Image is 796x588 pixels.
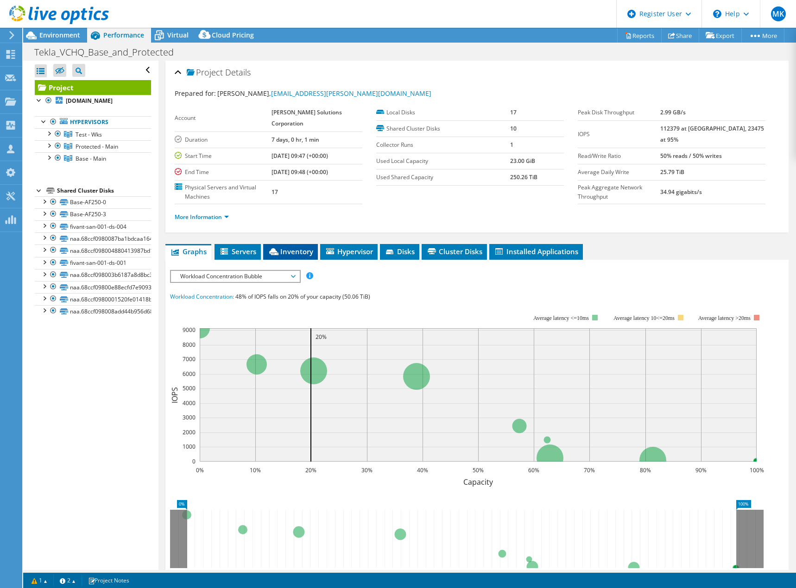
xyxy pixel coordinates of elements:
a: naa.68ccf09800e88ecfd7e9093993a9a7d9 [35,281,151,293]
text: 50% [473,466,484,474]
b: [DATE] 09:47 (+00:00) [272,152,328,160]
b: 17 [272,188,278,196]
label: Physical Servers and Virtual Machines [175,183,272,201]
span: Environment [39,31,80,39]
b: 7 days, 0 hr, 1 min [272,136,319,144]
text: 9000 [183,326,196,334]
label: Duration [175,135,272,144]
span: Workload Concentration Bubble [176,271,295,282]
text: 70% [584,466,595,474]
text: 6000 [183,370,196,378]
a: naa.68ccf098004880413987bd193430bcf4 [35,244,151,256]
span: Servers [219,247,256,256]
text: 8000 [183,341,196,349]
span: Hypervisor [325,247,373,256]
text: 40% [417,466,428,474]
a: More Information [175,213,229,221]
a: Export [699,28,742,43]
label: Peak Disk Throughput [578,108,660,117]
b: 112379 at [GEOGRAPHIC_DATA], 23475 at 95% [660,125,764,144]
a: naa.68ccf0980001520fe01418b097ab3fab [35,293,151,305]
text: 0 [192,457,196,465]
div: Shared Cluster Disks [57,185,151,196]
label: Start Time [175,151,272,161]
b: 17 [510,108,517,116]
span: Disks [385,247,415,256]
span: Cloud Pricing [212,31,254,39]
svg: \n [713,10,721,18]
text: 80% [640,466,651,474]
span: Project [187,68,223,77]
label: Read/Write Ratio [578,151,660,161]
span: Protected - Main [76,143,118,150]
text: 2000 [183,428,196,436]
label: Used Local Capacity [376,156,511,166]
a: Project Notes [82,575,136,586]
span: MK [771,6,786,21]
label: Prepared for: [175,89,216,98]
text: Average latency >20ms [698,315,751,321]
text: IOPS [170,387,180,403]
a: Hypervisors [35,116,151,128]
text: 20% [305,466,316,474]
label: IOPS [578,130,660,139]
tspan: Average latency <=10ms [533,315,589,321]
b: 1 [510,141,513,149]
span: Workload Concentration: [170,293,234,300]
a: 1 [25,575,54,586]
a: Share [661,28,699,43]
b: [PERSON_NAME] Solutions Corporation [272,108,342,127]
a: Test - Wks [35,128,151,140]
b: [DATE] 09:48 (+00:00) [272,168,328,176]
a: Base - Main [35,152,151,164]
text: 0% [196,466,203,474]
a: fivant-san-001-ds-004 [35,220,151,232]
text: 1000 [183,443,196,450]
a: naa.68ccf0980087ba1bdcaa164806917434 [35,232,151,244]
text: 7000 [183,355,196,363]
a: naa.68ccf098008add44b956d680f1358d22 [35,305,151,317]
b: 34.94 gigabits/s [660,188,702,196]
span: Virtual [167,31,189,39]
a: Reports [617,28,662,43]
text: 30% [361,466,373,474]
label: Peak Aggregate Network Throughput [578,183,660,201]
text: Capacity [463,477,493,487]
span: Inventory [268,247,313,256]
label: Used Shared Capacity [376,173,511,182]
text: 90% [695,466,707,474]
a: Protected - Main [35,140,151,152]
span: Installed Applications [494,247,578,256]
a: Base-AF250-0 [35,196,151,208]
span: Test - Wks [76,131,102,138]
b: [DOMAIN_NAME] [66,97,113,105]
text: 3000 [183,413,196,421]
label: Shared Cluster Disks [376,124,511,133]
a: More [741,28,784,43]
span: Cluster Disks [426,247,482,256]
span: Performance [103,31,144,39]
b: 25.79 TiB [660,168,684,176]
label: Average Daily Write [578,168,660,177]
text: 10% [250,466,261,474]
text: 100% [749,466,764,474]
text: 5000 [183,384,196,392]
a: Base-AF250-3 [35,208,151,220]
b: 250.26 TiB [510,173,537,181]
a: [DOMAIN_NAME] [35,95,151,107]
b: 2.99 GB/s [660,108,686,116]
b: 50% reads / 50% writes [660,152,722,160]
text: 4000 [183,399,196,407]
span: Details [225,67,251,78]
label: End Time [175,168,272,177]
text: 20% [316,333,327,341]
label: Account [175,113,272,123]
span: 48% of IOPS falls on 20% of your capacity (50.06 TiB) [235,293,370,300]
a: naa.68ccf098003b6187a8d8bc30007c8601 [35,269,151,281]
a: fivant-san-001-ds-001 [35,257,151,269]
span: [PERSON_NAME], [217,89,431,98]
a: Project [35,80,151,95]
label: Local Disks [376,108,511,117]
label: Collector Runs [376,140,511,150]
span: Base - Main [76,155,106,163]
